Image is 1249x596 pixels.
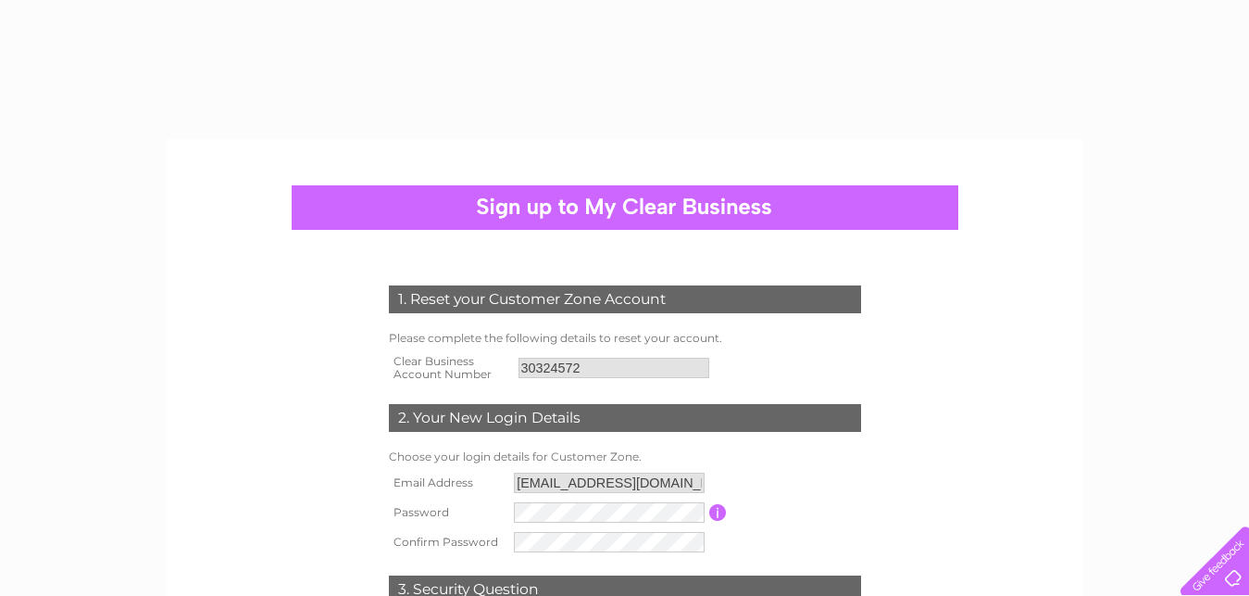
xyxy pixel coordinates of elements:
td: Choose your login details for Customer Zone. [384,446,866,468]
div: 1. Reset your Customer Zone Account [389,285,861,313]
td: Please complete the following details to reset your account. [384,327,866,349]
input: Information [709,504,727,521]
th: Password [384,498,510,527]
div: 2. Your New Login Details [389,404,861,432]
th: Email Address [384,468,510,498]
th: Clear Business Account Number [384,349,514,387]
th: Confirm Password [384,527,510,557]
